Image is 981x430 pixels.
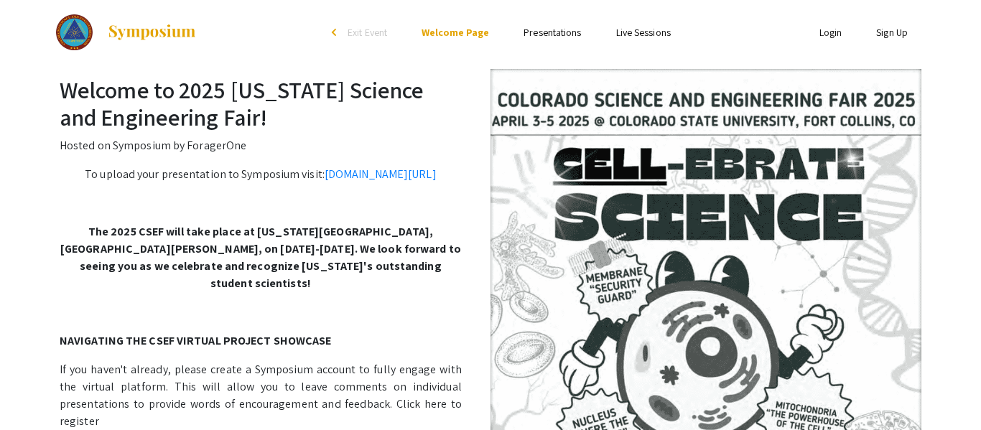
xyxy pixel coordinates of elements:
[56,14,93,50] img: 2025 Colorado Science and Engineering Fair
[56,14,197,50] a: 2025 Colorado Science and Engineering Fair
[60,224,461,291] strong: The 2025 CSEF will take place at [US_STATE][GEOGRAPHIC_DATA], [GEOGRAPHIC_DATA][PERSON_NAME], on ...
[920,365,970,419] iframe: Chat
[60,333,331,348] strong: NAVIGATING THE CSEF VIRTUAL PROJECT SHOWCASE
[332,28,340,37] div: arrow_back_ios
[819,26,842,39] a: Login
[616,26,671,39] a: Live Sessions
[876,26,908,39] a: Sign Up
[524,26,581,39] a: Presentations
[422,26,489,39] a: Welcome Page
[348,26,387,39] span: Exit Event
[107,24,197,41] img: Symposium by ForagerOne
[60,361,921,430] p: If you haven't already, please create a Symposium account to fully engage with the virtual platfo...
[60,76,921,131] h2: Welcome to 2025 [US_STATE] Science and Engineering Fair!
[60,166,921,183] p: To upload your presentation to Symposium visit:
[60,137,921,154] p: Hosted on Symposium by ForagerOne
[325,167,437,182] a: [DOMAIN_NAME][URL]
